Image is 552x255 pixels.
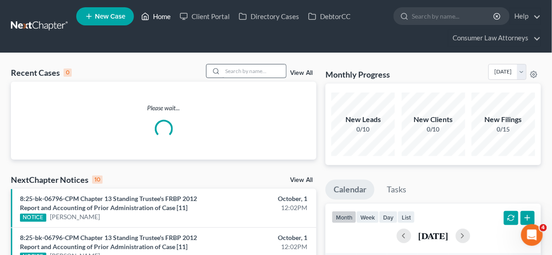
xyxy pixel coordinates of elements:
a: View All [290,70,313,76]
div: October, 1 [217,194,307,203]
div: 0/15 [472,125,535,134]
a: DebtorCC [304,8,355,25]
div: New Filings [472,114,535,125]
a: Home [137,8,175,25]
a: 8:25-bk-06796-CPM Chapter 13 Standing Trustee's FRBP 2012 Report and Accounting of Prior Administ... [20,195,197,211]
div: New Leads [331,114,395,125]
span: New Case [95,13,125,20]
button: day [379,211,398,223]
div: 0/10 [331,125,395,134]
h3: Monthly Progress [325,69,390,80]
div: 12:02PM [217,242,307,251]
iframe: Intercom live chat [521,224,543,246]
a: Directory Cases [234,8,304,25]
div: NextChapter Notices [11,174,103,185]
button: list [398,211,415,223]
a: Consumer Law Attorneys [448,30,541,46]
p: Please wait... [11,103,316,113]
a: Tasks [379,180,414,200]
span: 4 [540,224,547,231]
div: New Clients [402,114,465,125]
input: Search by name... [412,8,495,25]
div: 0 [64,69,72,77]
div: 12:02PM [217,203,307,212]
h2: [DATE] [419,231,448,240]
div: Recent Cases [11,67,72,78]
button: week [356,211,379,223]
a: 8:25-bk-06796-CPM Chapter 13 Standing Trustee's FRBP 2012 Report and Accounting of Prior Administ... [20,234,197,250]
a: Help [510,8,541,25]
a: View All [290,177,313,183]
a: Client Portal [175,8,234,25]
div: 0/10 [402,125,465,134]
input: Search by name... [222,64,286,78]
div: NOTICE [20,214,46,222]
div: 10 [92,176,103,184]
button: month [332,211,356,223]
a: [PERSON_NAME] [50,212,100,221]
a: Calendar [325,180,375,200]
div: October, 1 [217,233,307,242]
